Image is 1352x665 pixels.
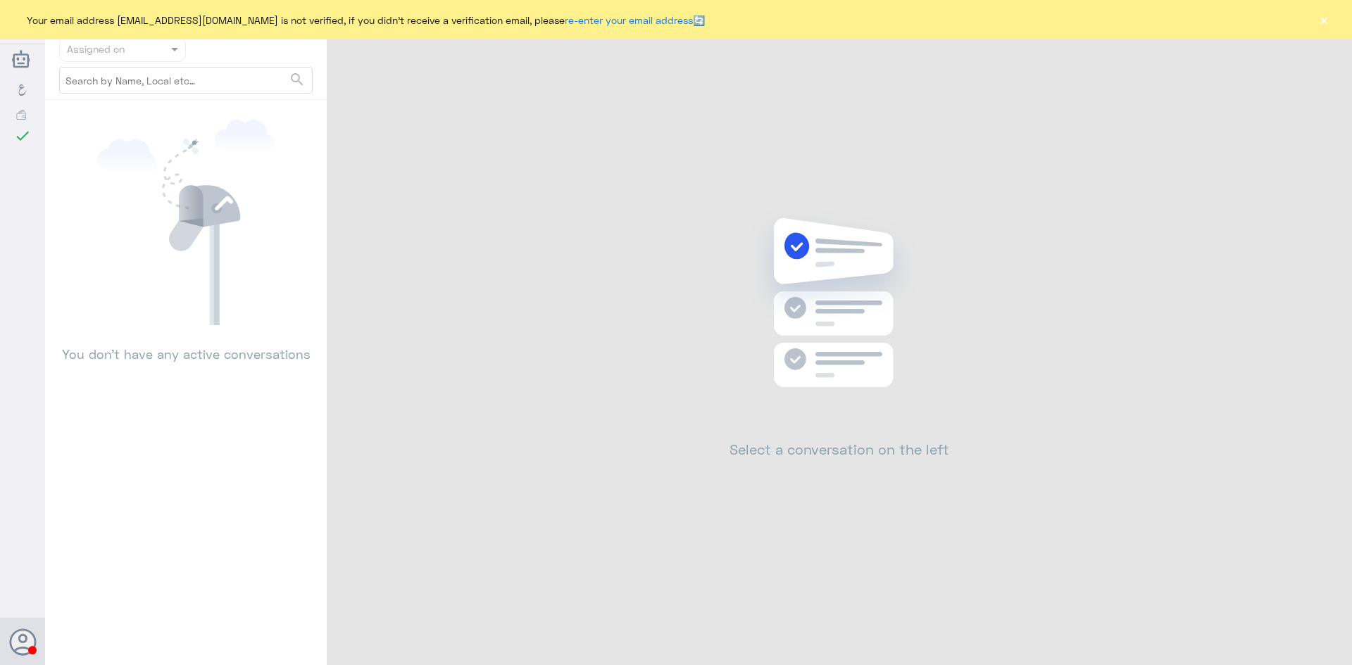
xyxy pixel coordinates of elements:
[27,13,705,27] span: Your email address [EMAIL_ADDRESS][DOMAIN_NAME] is not verified, if you didn't receive a verifica...
[9,628,36,655] button: Avatar
[59,325,313,364] p: You don’t have any active conversations
[730,441,949,457] h2: Select a conversation on the left
[1317,13,1331,27] button: ×
[14,127,31,144] i: check
[565,14,693,26] a: re-enter your email address
[60,68,312,93] input: Search by Name, Local etc…
[289,68,306,91] button: search
[289,71,306,88] span: search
